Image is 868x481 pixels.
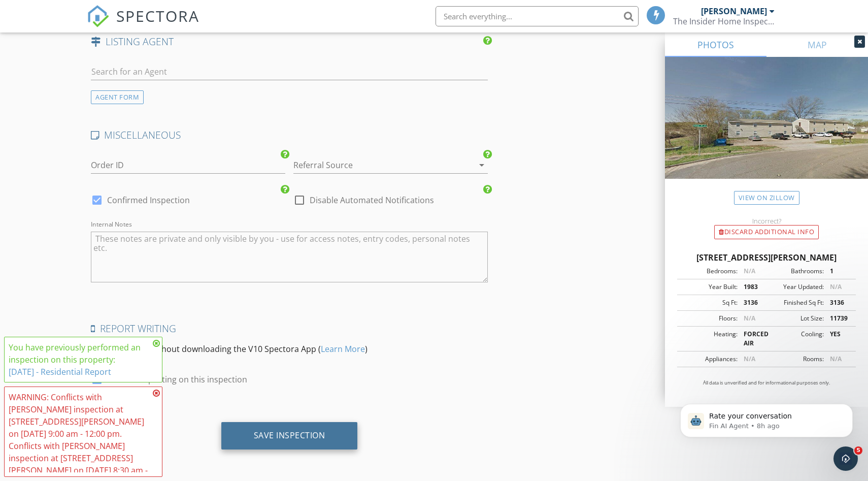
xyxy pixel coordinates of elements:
div: Bathrooms: [766,267,824,276]
div: FORCED AIR [738,330,766,348]
a: SPECTORA [87,14,199,35]
div: Sq Ft: [680,298,738,307]
a: View on Zillow [734,191,799,205]
span: N/A [830,282,842,291]
a: MAP [766,33,868,57]
a: [DATE] - Residential Report [9,366,111,377]
div: The Insider Home Inspection, LLC [673,16,775,26]
label: Use V10 reporting on this inspection [107,374,247,384]
div: Incorrect? [665,217,868,225]
div: Heating: [680,330,738,348]
div: 11739 [824,314,853,323]
span: 5 [854,446,862,455]
i: arrow_drop_down [476,159,488,171]
div: 3136 [738,298,766,307]
h4: LISTING AGENT [91,35,488,48]
div: AGENT FORM [91,90,144,104]
img: The Best Home Inspection Software - Spectora [87,5,109,27]
div: Year Built: [680,282,738,292]
div: Year Updated: [766,282,824,292]
div: Rooms: [766,355,824,364]
span: SPECTORA [116,5,199,26]
a: PHOTOS [665,33,766,57]
label: Disable Automated Notifications [310,195,434,205]
div: Bedrooms: [680,267,738,276]
div: Cooling: [766,330,824,348]
div: 1983 [738,282,766,292]
div: Finished Sq Ft: [766,298,824,307]
span: N/A [830,355,842,363]
a: Learn More [321,343,365,355]
h4: Report Writing [91,322,488,335]
textarea: Internal Notes [91,232,488,282]
div: Lot Size: [766,314,824,323]
div: Discard Additional info [714,225,819,239]
input: Search everything... [436,6,639,26]
div: 1 [824,267,853,276]
iframe: Intercom notifications message [665,382,868,454]
h4: MISCELLANEOUS [91,129,488,142]
div: YES [824,330,853,348]
iframe: Intercom live chat [833,446,858,471]
div: Save Inspection [254,430,325,440]
div: Floors: [680,314,738,323]
div: 3136 [824,298,853,307]
div: [STREET_ADDRESS][PERSON_NAME] [677,251,856,264]
span: N/A [744,314,755,323]
span: N/A [744,267,755,275]
div: Appliances: [680,355,738,364]
div: [PERSON_NAME] [701,6,767,16]
p: All data is unverified and for informational purposes only. [677,379,856,387]
input: Search for an Agent [91,63,488,80]
label: Confirmed Inspection [107,195,190,205]
span: N/A [744,355,755,363]
p: Do not turn on without downloading the V10 Spectora App ( ) [91,343,488,355]
div: You have previously performed an inspection on this property: [9,341,150,378]
img: streetview [665,57,868,203]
